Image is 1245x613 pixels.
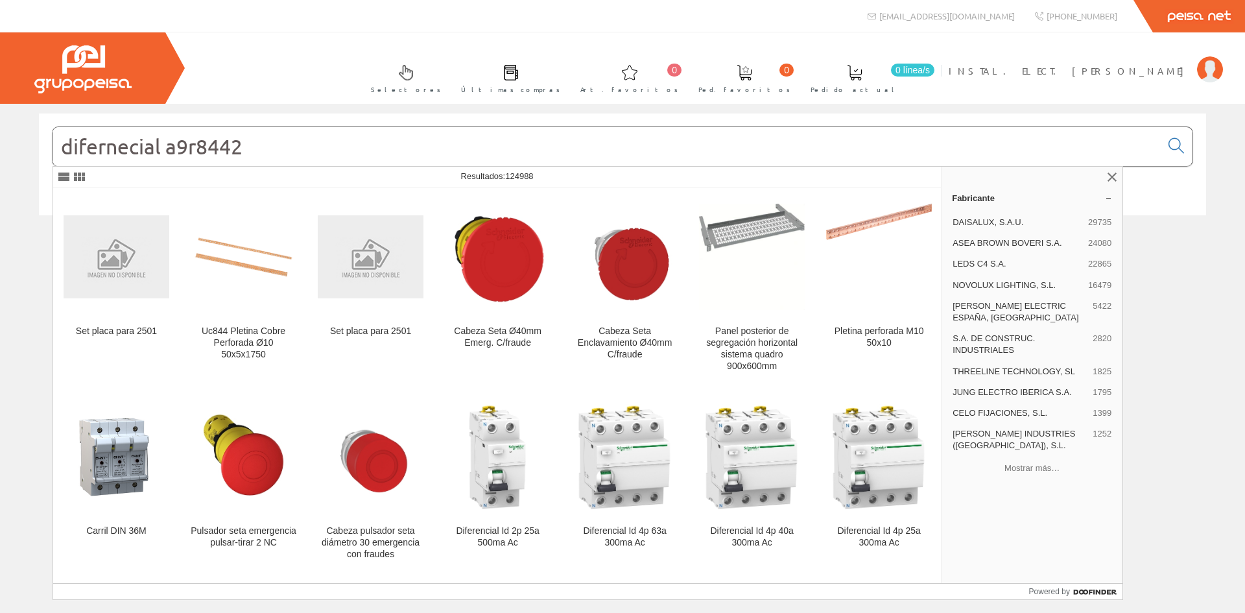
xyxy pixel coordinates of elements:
div: Diferencial Id 2p 25a 500ma Ac [445,525,551,549]
div: Set placa para 2501 [64,326,169,337]
span: NOVOLUX LIGHTING, S.L. [953,280,1083,291]
span: 1252 [1093,428,1111,451]
span: 1825 [1093,366,1111,378]
a: Selectores [358,54,447,101]
span: 29735 [1088,217,1111,228]
img: Diferencial Id 4p 25a 300ma Ac [826,404,932,510]
a: Diferencial Id 4p 63a 300ma Ac Diferencial Id 4p 63a 300ma Ac [562,388,688,575]
span: JUNG ELECTRO IBERICA S.A. [953,387,1087,398]
a: Uc844 Pletina Cobre Perforada Ø10 50x5x1750 Uc844 Pletina Cobre Perforada Ø10 50x5x1750 [180,188,307,387]
div: Cabeza Seta Enclavamiento Ø40mm C/fraude [572,326,678,361]
div: Cabeza pulsador seta diámetro 30 emergencia con fraudes [318,525,423,560]
span: CELO FIJACIONES, S.L. [953,407,1087,419]
div: Diferencial Id 4p 25a 300ma Ac [826,525,932,549]
a: Panel posterior de segregación horizontal sistema quadro 900x600mm Panel posterior de segregación... [689,188,815,387]
img: Set placa para 2501 [318,215,423,298]
a: Set placa para 2501 Set placa para 2501 [53,188,180,387]
div: Pletina perforada M10 50x10 [826,326,932,349]
img: Carril DIN 36M [64,404,169,511]
div: Panel posterior de segregación horizontal sistema quadro 900x600mm [699,326,805,372]
a: Fabricante [942,187,1122,208]
div: Diferencial Id 4p 40a 300ma Ac [699,525,805,549]
img: Diferencial Id 4p 63a 300ma Ac [572,404,678,510]
a: Carril DIN 36M Carril DIN 36M [53,388,180,575]
span: Pedido actual [811,83,899,96]
img: Diferencial Id 2p 25a 500ma Ac [445,404,551,510]
a: Diferencial Id 4p 25a 300ma Ac Diferencial Id 4p 25a 300ma Ac [816,388,942,575]
img: Cabeza pulsador seta diámetro 30 emergencia con fraudes [318,404,423,510]
img: Pulsador seta emergencia pulsar-tirar 2 NC [191,404,296,510]
span: [EMAIL_ADDRESS][DOMAIN_NAME] [879,10,1015,21]
div: Cabeza Seta Ø40mm Emerg. C/fraude [445,326,551,349]
span: [PERSON_NAME] INDUSTRIES ([GEOGRAPHIC_DATA]), S.L. [953,428,1087,451]
a: Set placa para 2501 Set placa para 2501 [307,188,434,387]
img: Pletina perforada M10 50x10 [826,204,932,309]
span: 16479 [1088,280,1111,291]
img: Cabeza Seta Ø40mm Emerg. C/fraude [445,204,551,309]
span: ASEA BROWN BOVERI S.A. [953,237,1083,249]
div: Uc844 Pletina Cobre Perforada Ø10 50x5x1750 [191,326,296,361]
span: 22865 [1088,258,1111,270]
a: Powered by [1029,584,1123,599]
span: Resultados: [461,171,534,181]
img: Cabeza Seta Enclavamiento Ø40mm C/fraude [572,204,678,309]
span: 0 [667,64,682,77]
img: Grupo Peisa [34,45,132,93]
a: Pulsador seta emergencia pulsar-tirar 2 NC Pulsador seta emergencia pulsar-tirar 2 NC [180,388,307,575]
span: Art. favoritos [580,83,678,96]
a: 0 línea/s Pedido actual [798,54,938,101]
span: [PERSON_NAME] ELECTRIC ESPAÑA, [GEOGRAPHIC_DATA] [953,300,1087,324]
a: INSTAL. ELECT. [PERSON_NAME] [949,54,1223,66]
span: LEDS C4 S.A. [953,258,1083,270]
span: 1795 [1093,387,1111,398]
span: 1399 [1093,407,1111,419]
img: Uc844 Pletina Cobre Perforada Ø10 50x5x1750 [191,204,296,309]
button: Mostrar más… [947,457,1117,479]
input: Buscar... [53,127,1161,166]
span: DAISALUX, S.A.U. [953,217,1083,228]
img: Panel posterior de segregación horizontal sistema quadro 900x600mm [699,204,805,309]
span: INSTAL. ELECT. [PERSON_NAME] [949,64,1191,77]
img: Set placa para 2501 [64,215,169,298]
span: Últimas compras [461,83,560,96]
div: Diferencial Id 4p 63a 300ma Ac [572,525,678,549]
a: Diferencial Id 2p 25a 500ma Ac Diferencial Id 2p 25a 500ma Ac [434,388,561,575]
div: © Grupo Peisa [39,232,1206,243]
a: Últimas compras [448,54,567,101]
a: Cabeza Seta Ø40mm Emerg. C/fraude Cabeza Seta Ø40mm Emerg. C/fraude [434,188,561,387]
span: Powered by [1029,586,1070,597]
div: Set placa para 2501 [318,326,423,337]
span: Selectores [371,83,441,96]
div: Carril DIN 36M [64,525,169,537]
span: Ped. favoritos [698,83,790,96]
a: Cabeza Seta Enclavamiento Ø40mm C/fraude Cabeza Seta Enclavamiento Ø40mm C/fraude [562,188,688,387]
div: Pulsador seta emergencia pulsar-tirar 2 NC [191,525,296,549]
span: 0 línea/s [891,64,934,77]
span: 24080 [1088,237,1111,249]
span: S.A. DE CONSTRUC. INDUSTRIALES [953,333,1087,356]
a: Cabeza pulsador seta diámetro 30 emergencia con fraudes Cabeza pulsador seta diámetro 30 emergenc... [307,388,434,575]
a: Diferencial Id 4p 40a 300ma Ac Diferencial Id 4p 40a 300ma Ac [689,388,815,575]
img: Diferencial Id 4p 40a 300ma Ac [699,404,805,510]
span: 5422 [1093,300,1111,324]
span: 0 [779,64,794,77]
a: Pletina perforada M10 50x10 Pletina perforada M10 50x10 [816,188,942,387]
span: 124988 [505,171,533,181]
span: THREELINE TECHNOLOGY, SL [953,366,1087,378]
span: [PHONE_NUMBER] [1047,10,1117,21]
span: 2820 [1093,333,1111,356]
